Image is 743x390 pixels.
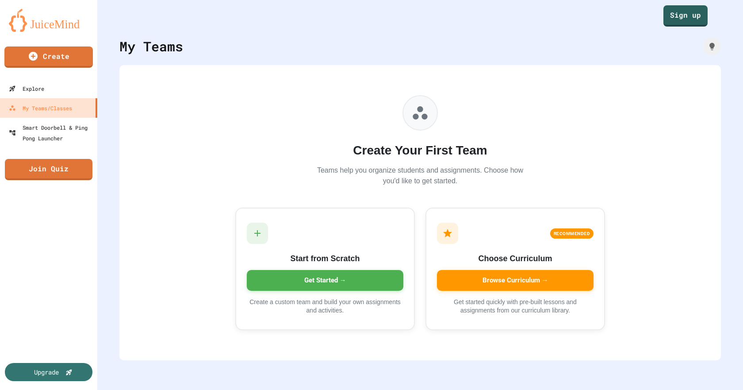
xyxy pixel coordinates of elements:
p: Teams help you organize students and assignments. Choose how you'd like to get started. [314,165,526,186]
h3: Choose Curriculum [437,253,594,265]
a: Sign up [663,5,708,27]
h3: Start from Scratch [247,253,403,265]
div: Upgrade [34,367,59,377]
img: logo-orange.svg [9,9,88,32]
div: Smart Doorbell & Ping Pong Launcher [9,122,94,143]
h2: Create Your First Team [314,141,526,160]
a: Create [4,46,93,68]
div: How it works [703,38,721,55]
div: My Teams [119,36,183,56]
div: RECOMMENDED [550,228,594,239]
p: Get started quickly with pre-built lessons and assignments from our curriculum library. [437,298,594,315]
a: Join Quiz [5,159,92,180]
div: Explore [9,83,44,94]
div: Browse Curriculum → [437,270,594,291]
p: Create a custom team and build your own assignments and activities. [247,298,403,315]
div: Get Started → [247,270,403,291]
div: My Teams/Classes [9,103,72,113]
